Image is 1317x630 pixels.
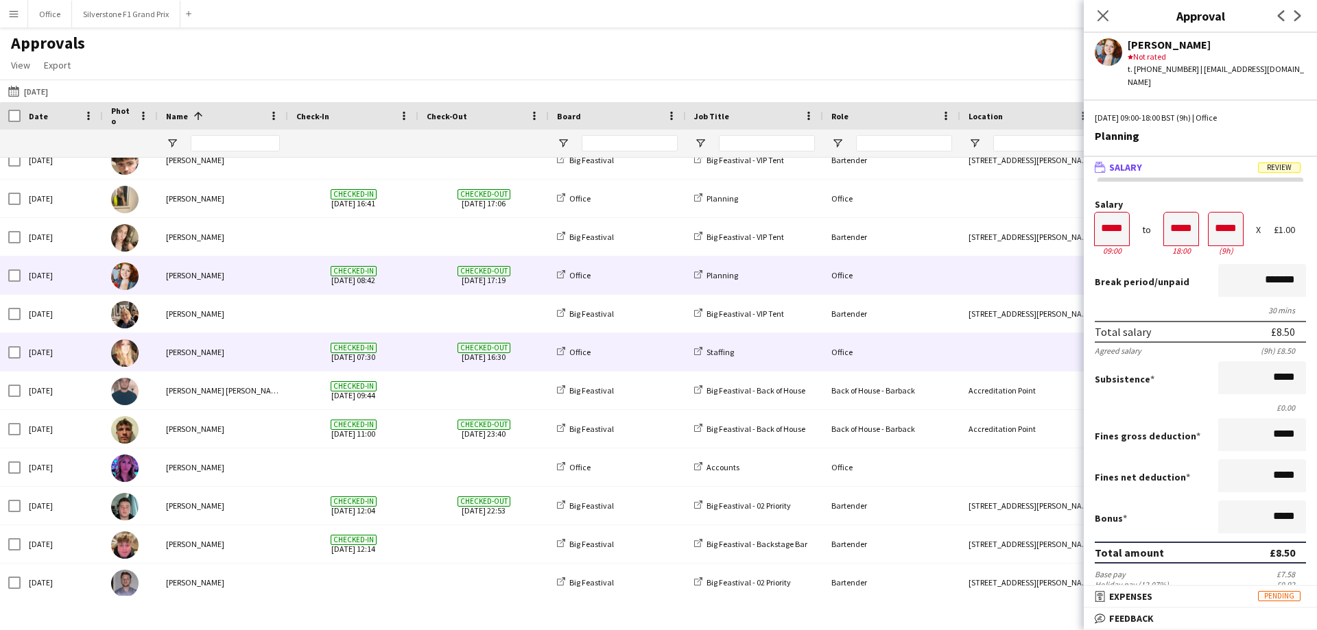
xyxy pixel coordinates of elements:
span: [DATE] 07:30 [296,333,410,371]
div: £1.00 [1274,225,1306,235]
div: [DATE] [21,525,103,563]
div: Office [823,448,960,486]
span: Checked-in [331,266,377,276]
a: Office [557,462,591,472]
span: [DATE] 11:00 [296,410,410,448]
img: Katie Smith [111,224,139,252]
button: Silverstone F1 Grand Prix [72,1,180,27]
input: Board Filter Input [582,135,678,152]
span: Big Feastival - Back of House [707,385,805,396]
button: Open Filter Menu [557,137,569,149]
span: Office [569,462,591,472]
div: £0.92 [1277,579,1306,590]
a: Staffing [694,347,734,357]
div: [DATE] [21,256,103,294]
div: Not rated [1128,51,1306,63]
div: [PERSON_NAME] [1128,38,1306,51]
div: [PERSON_NAME] [PERSON_NAME] [158,372,288,409]
a: Big Feastival [557,232,614,242]
div: [PERSON_NAME] [158,256,288,294]
input: Name Filter Input [191,135,280,152]
img: Louis Jevon Nicholson [111,378,139,405]
span: Big Feastival [569,424,614,434]
mat-expansion-panel-header: Feedback [1084,608,1317,629]
span: View [11,59,30,71]
span: Planning [707,193,738,204]
img: Oliver Sewell [111,493,139,520]
span: Checked-in [331,189,377,199]
div: [STREET_ADDRESS][PERSON_NAME] [960,487,1097,524]
a: Big Feastival - Back of House [694,424,805,434]
span: Checked-in [331,496,377,507]
span: Checked-in [331,535,377,545]
img: Joseph McCaffery [111,147,139,175]
span: [DATE] 08:42 [296,256,410,294]
input: Location Filter Input [993,135,1089,152]
div: [DATE] [21,448,103,486]
mat-expansion-panel-header: SalaryReview [1084,157,1317,178]
div: X [1256,225,1261,235]
a: Big Feastival - VIP Tent [694,308,784,319]
a: Big Feastival [557,500,614,511]
span: [DATE] 17:06 [427,180,541,217]
div: [DATE] [21,564,103,601]
img: Will Hayes [111,570,139,597]
a: View [5,56,36,74]
div: [DATE] [21,218,103,256]
a: Accounts [694,462,739,472]
div: [DATE] 09:00-18:00 BST (9h) | Office [1095,112,1306,124]
img: Phillip O’Gorman [111,531,139,559]
span: Feedback [1109,612,1154,625]
a: Big Feastival [557,539,614,549]
span: Date [29,111,48,121]
span: Planning [707,270,738,280]
img: Laura Pearson [111,339,139,367]
button: [DATE] [5,83,51,99]
a: Planning [694,270,738,280]
label: Fines gross deduction [1095,430,1200,442]
span: Big Feastival - 02 Priority [707,500,791,511]
div: Accreditation Point [960,410,1097,448]
div: £7.58 [1277,569,1306,579]
img: Katie Armstrong [111,186,139,213]
span: [DATE] 22:53 [427,487,541,524]
span: Big Feastival - 02 Priority [707,577,791,587]
span: Salary [1109,161,1142,173]
div: [DATE] [21,295,103,332]
span: Export [44,59,71,71]
div: Bartender [823,525,960,563]
div: 18:00 [1164,245,1198,256]
div: 9h [1209,245,1243,256]
span: Big Feastival [569,155,614,165]
img: Lydia Belshaw [111,455,139,482]
span: Big Feastival - Back of House [707,424,805,434]
div: Bartender [823,487,960,524]
span: [DATE] 16:30 [427,333,541,371]
span: Checked-in [331,343,377,353]
span: Pending [1258,591,1301,601]
div: Planning [1095,130,1306,142]
span: Big Feastival [569,385,614,396]
a: Planning [694,193,738,204]
span: [DATE] 16:41 [296,180,410,217]
span: [DATE] 23:40 [427,410,541,448]
a: Big Feastival - Backstage Bar [694,539,807,549]
span: Big Feastival - VIP Tent [707,232,784,242]
a: Big Feastival [557,155,614,165]
div: 09:00 [1095,245,1129,256]
span: [DATE] 09:44 [296,372,410,409]
button: Open Filter Menu [166,137,178,149]
button: Open Filter Menu [831,137,844,149]
label: Fines net deduction [1095,471,1190,483]
span: Check-Out [427,111,467,121]
a: Big Feastival - 02 Priority [694,500,791,511]
span: Board [557,111,581,121]
label: /unpaid [1095,276,1189,288]
div: £8.50 [1270,546,1295,559]
div: [DATE] [21,180,103,217]
a: Big Feastival - Back of House [694,385,805,396]
div: Office [823,256,960,294]
div: [DATE] [21,333,103,371]
a: Big Feastival [557,385,614,396]
h3: Approval [1084,7,1317,25]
